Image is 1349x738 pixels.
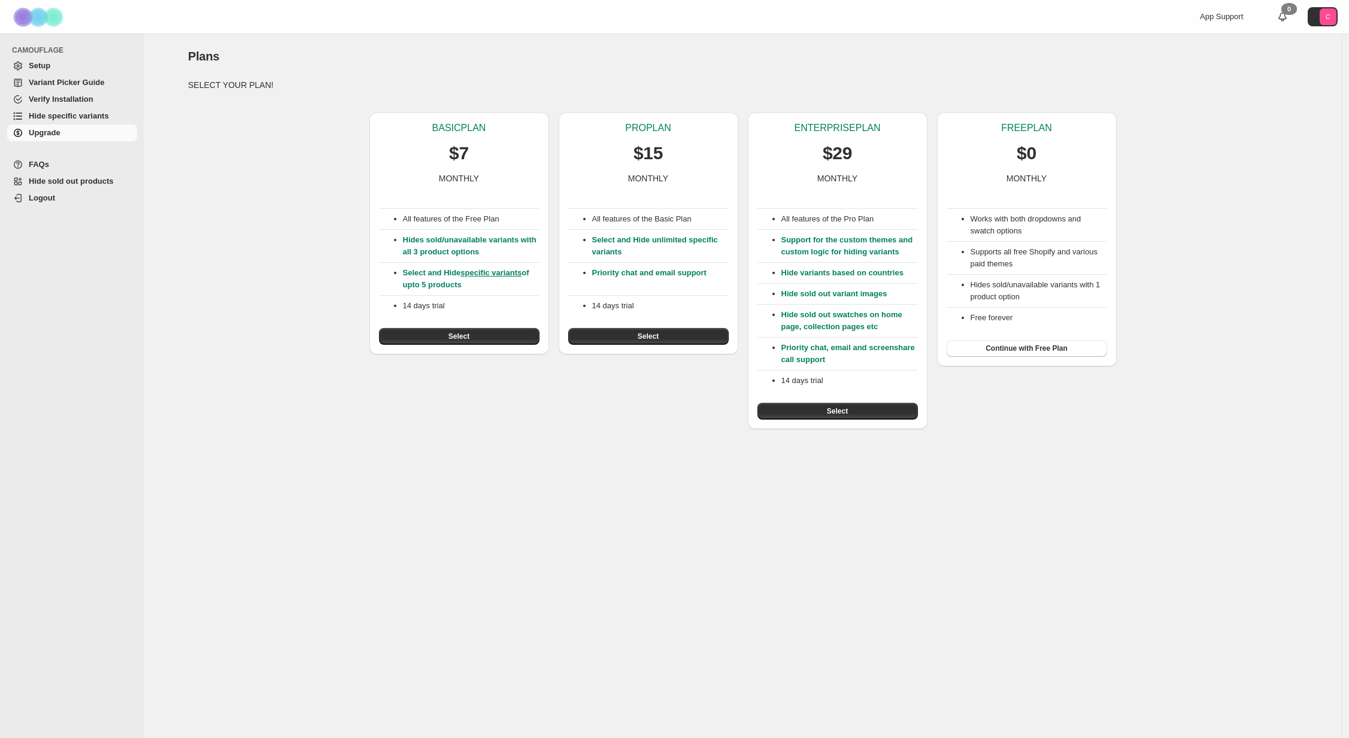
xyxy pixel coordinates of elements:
a: Variant Picker Guide [7,74,137,91]
p: Priority chat and email support [592,267,729,291]
span: Plans [188,50,219,63]
a: Hide sold out products [7,173,137,190]
li: Supports all free Shopify and various paid themes [971,246,1107,270]
li: Hides sold/unavailable variants with 1 product option [971,279,1107,303]
span: Select [448,332,469,341]
p: All features of the Free Plan [403,213,539,225]
span: Setup [29,61,50,70]
a: FAQs [7,156,137,173]
p: ENTERPRISE PLAN [794,122,880,134]
p: Select and Hide unlimited specific variants [592,234,729,258]
p: Support for the custom themes and custom logic for hiding variants [781,234,918,258]
a: Hide specific variants [7,108,137,124]
p: 14 days trial [592,300,729,312]
button: Continue with Free Plan [947,340,1107,357]
p: Hide variants based on countries [781,267,918,279]
a: Setup [7,57,137,74]
button: Select [379,328,539,345]
span: Variant Picker Guide [29,78,104,87]
p: BASIC PLAN [432,122,486,134]
span: Select [638,332,659,341]
span: Avatar with initials C [1320,8,1336,25]
p: MONTHLY [439,172,479,184]
p: Hides sold/unavailable variants with all 3 product options [403,234,539,258]
a: Upgrade [7,124,137,141]
span: Upgrade [29,128,60,137]
p: 14 days trial [781,375,918,387]
button: Select [757,403,918,420]
p: All features of the Pro Plan [781,213,918,225]
li: Free forever [971,312,1107,324]
span: Hide specific variants [29,111,109,120]
p: $15 [633,141,663,165]
span: FAQs [29,160,49,169]
p: PRO PLAN [625,122,671,134]
div: 0 [1281,3,1297,15]
a: 0 [1277,11,1289,23]
p: All features of the Basic Plan [592,213,729,225]
text: C [1326,13,1330,20]
p: 14 days trial [403,300,539,312]
p: $0 [1017,141,1036,165]
p: Priority chat, email and screenshare call support [781,342,918,366]
span: Continue with Free Plan [986,344,1068,353]
p: MONTHLY [1007,172,1047,184]
button: Avatar with initials C [1308,7,1338,26]
p: Select and Hide of upto 5 products [403,267,539,291]
span: Verify Installation [29,95,93,104]
img: Camouflage [10,1,69,34]
span: Logout [29,193,55,202]
span: Select [827,406,848,416]
span: App Support [1200,12,1243,21]
p: Hide sold out variant images [781,288,918,300]
p: SELECT YOUR PLAN! [188,79,1298,91]
a: Verify Installation [7,91,137,108]
span: CAMOUFLAGE [12,45,138,55]
span: Hide sold out products [29,177,114,186]
li: Works with both dropdowns and swatch options [971,213,1107,237]
p: MONTHLY [628,172,668,184]
p: $7 [449,141,469,165]
p: MONTHLY [817,172,857,184]
a: specific variants [460,268,522,277]
p: FREE PLAN [1001,122,1051,134]
a: Logout [7,190,137,206]
p: $29 [823,141,852,165]
p: Hide sold out swatches on home page, collection pages etc [781,309,918,333]
button: Select [568,328,729,345]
